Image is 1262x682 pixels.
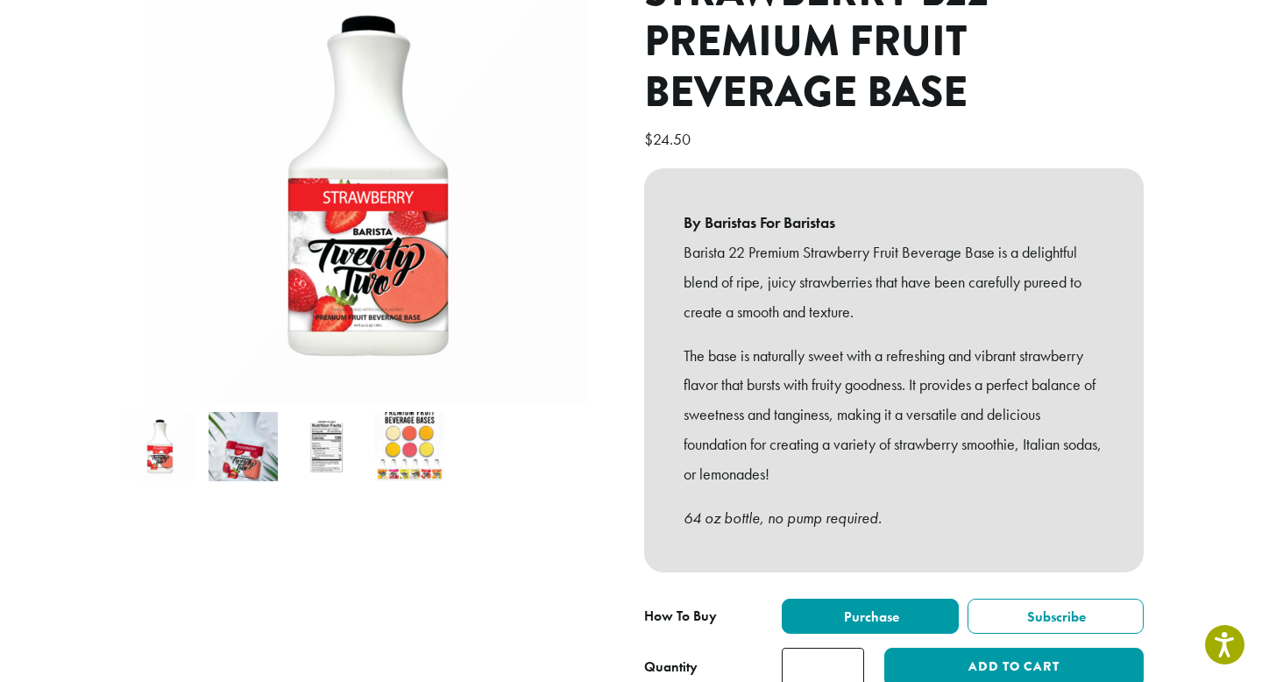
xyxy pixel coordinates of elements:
img: Strawberry B22 Premium Fruit Beverage Base - Image 4 [375,412,444,481]
bdi: 24.50 [644,129,695,149]
b: By Baristas For Baristas [684,208,1104,238]
span: Subscribe [1024,607,1086,626]
div: Quantity [644,657,698,678]
span: Purchase [841,607,899,626]
img: Strawberry B22 Premium Fruit Beverage Base - Image 2 [209,412,278,481]
em: 64 oz bottle, no pump required. [684,508,882,528]
img: Strawberry B22 Premium Fruit Beverage Base - Image 3 [292,412,361,481]
span: How To Buy [644,607,717,625]
p: The base is naturally sweet with a refreshing and vibrant strawberry flavor that bursts with frui... [684,341,1104,489]
p: Barista 22 Premium Strawberry Fruit Beverage Base is a delightful blend of ripe, juicy strawberri... [684,238,1104,326]
img: Strawberry B22 Premium Fruit Beverage Base [125,412,195,481]
span: $ [644,129,653,149]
